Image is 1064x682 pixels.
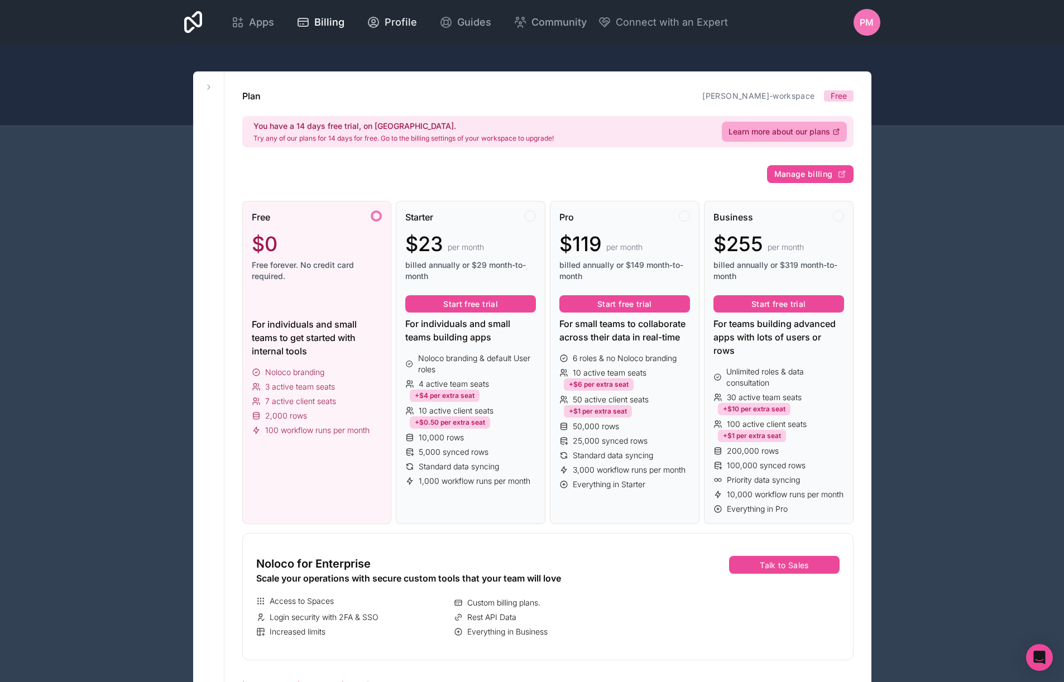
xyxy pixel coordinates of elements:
button: Manage billing [767,165,854,183]
span: 50 active client seats [573,394,649,405]
span: per month [606,242,643,253]
span: 50,000 rows [573,421,619,432]
span: Free [252,210,270,224]
span: per month [448,242,484,253]
div: For individuals and small teams to get started with internal tools [252,318,382,358]
div: Open Intercom Messenger [1026,644,1053,671]
span: Noloco branding & default User roles [418,353,536,375]
div: Scale your operations with secure custom tools that your team will love [256,571,648,585]
div: +$1 per extra seat [718,430,786,442]
span: Connect with an Expert [616,15,728,30]
span: Everything in Business [467,626,548,637]
span: 200,000 rows [727,445,779,457]
span: Access to Spaces [270,595,334,607]
span: per month [768,242,804,253]
h1: Plan [242,89,261,103]
span: Business [713,210,753,224]
a: Billing [287,10,353,35]
h2: You have a 14 days free trial, on [GEOGRAPHIC_DATA]. [253,121,554,132]
span: $255 [713,233,763,255]
span: 30 active team seats [727,392,802,403]
span: 100 workflow runs per month [265,425,370,436]
span: Priority data syncing [727,474,800,486]
span: PM [860,16,874,29]
div: For teams building advanced apps with lots of users or rows [713,317,844,357]
span: billed annually or $319 month-to-month [713,260,844,282]
span: $119 [559,233,602,255]
span: 3,000 workflow runs per month [573,464,686,476]
div: +$0.50 per extra seat [410,416,490,429]
div: For small teams to collaborate across their data in real-time [559,317,690,344]
span: 1,000 workflow runs per month [419,476,530,487]
span: 7 active client seats [265,396,336,407]
span: Standard data syncing [419,461,499,472]
span: 10 active client seats [419,405,493,416]
span: Free [831,90,847,102]
span: Manage billing [774,169,833,179]
a: Profile [358,10,426,35]
div: +$1 per extra seat [564,405,632,417]
button: Start free trial [713,295,844,313]
span: Billing [314,15,344,30]
span: Login security with 2FA & SSO [270,612,378,623]
button: Start free trial [559,295,690,313]
span: Profile [385,15,417,30]
a: [PERSON_NAME]-workspace [702,91,814,100]
span: Learn more about our plans [728,126,830,137]
span: Free forever. No credit card required. [252,260,382,282]
button: Connect with an Expert [598,15,728,30]
span: Apps [249,15,274,30]
a: Apps [222,10,283,35]
span: billed annually or $149 month-to-month [559,260,690,282]
span: $23 [405,233,443,255]
span: Community [531,15,587,30]
span: Noloco branding [265,367,324,378]
span: Unlimited roles & data consultation [726,366,843,388]
div: +$4 per extra seat [410,390,480,402]
span: 6 roles & no Noloco branding [573,353,677,364]
span: Everything in Pro [727,503,788,515]
button: Start free trial [405,295,536,313]
span: Everything in Starter [573,479,645,490]
span: Guides [457,15,491,30]
span: Increased limits [270,626,325,637]
div: For individuals and small teams building apps [405,317,536,344]
span: 4 active team seats [419,378,489,390]
span: 10,000 workflow runs per month [727,489,843,500]
span: Noloco for Enterprise [256,556,371,571]
button: Talk to Sales [729,556,839,574]
span: Rest API Data [467,612,516,623]
span: 3 active team seats [265,381,335,392]
p: Try any of our plans for 14 days for free. Go to the billing settings of your workspace to upgrade! [253,134,554,143]
div: +$10 per extra seat [718,403,790,415]
span: Custom billing plans. [467,597,540,608]
span: billed annually or $29 month-to-month [405,260,536,282]
span: Standard data syncing [573,450,653,461]
span: 10,000 rows [419,432,464,443]
span: Pro [559,210,574,224]
span: $0 [252,233,277,255]
a: Guides [430,10,500,35]
span: Starter [405,210,433,224]
span: 2,000 rows [265,410,307,421]
span: 25,000 synced rows [573,435,648,446]
span: 5,000 synced rows [419,446,488,458]
a: Learn more about our plans [722,122,847,142]
span: 10 active team seats [573,367,646,378]
span: 100,000 synced rows [727,460,806,471]
a: Community [505,10,596,35]
div: +$6 per extra seat [564,378,634,391]
span: 100 active client seats [727,419,807,430]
